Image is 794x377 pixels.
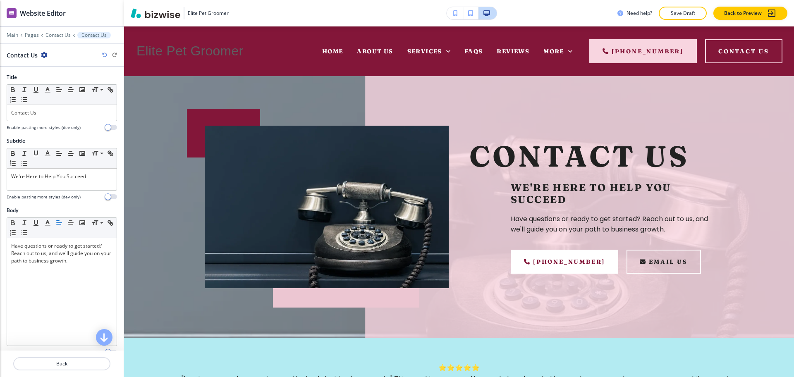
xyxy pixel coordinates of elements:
[77,32,111,38] button: Contact Us
[7,207,18,214] h2: Body
[13,357,110,370] button: Back
[407,47,450,55] div: Services
[7,74,17,81] h2: Title
[7,137,25,145] h2: Subtitle
[543,47,572,55] div: More
[511,250,618,274] a: [PHONE_NUMBER]
[705,39,782,63] button: Contact Us
[14,360,110,367] p: Back
[357,48,393,55] span: About Us
[670,10,696,17] p: Save Draft
[7,124,81,131] h4: Enable pasting more styles (dev only)
[174,363,744,373] p: ⭐⭐⭐⭐⭐
[11,109,112,117] p: Contact Us
[7,349,81,356] h4: Enable pasting more styles (dev only)
[11,242,112,265] p: Have questions or ready to get started? Reach out to us, and we'll guide you on your path to busi...
[81,32,107,38] p: Contact Us
[724,10,762,17] p: Back to Preview
[25,32,39,38] button: Pages
[11,173,112,180] p: We're Here to Help You Succeed
[45,32,71,38] button: Contact Us
[511,214,713,235] p: Have questions or ready to get started? Reach out to us, and we'll guide you on your path to busi...
[589,39,697,63] a: [PHONE_NUMBER]
[407,48,442,55] span: Services
[464,48,483,55] span: FAQs
[469,140,713,173] h1: Contact Us
[7,194,81,200] h4: Enable pasting more styles (dev only)
[659,7,707,20] button: Save Draft
[205,126,449,288] img: fda4fd7534625152c79d14f861af7165.webp
[713,7,787,20] button: Back to Preview
[511,181,713,205] h5: We're Here to Help You Succeed
[7,51,38,60] h2: Contact Us
[7,8,17,18] img: editor icon
[136,43,243,60] h4: Elite Pet Groomer
[497,48,529,55] span: Reviews
[627,250,701,274] a: email us
[131,8,180,18] img: Bizwise Logo
[131,7,229,19] button: Elite Pet Groomer
[188,10,229,17] h3: Elite Pet Groomer
[543,48,564,55] span: More
[7,32,18,38] button: Main
[627,10,652,17] h3: Need help?
[322,48,343,55] span: Home
[20,8,66,18] h2: Website Editor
